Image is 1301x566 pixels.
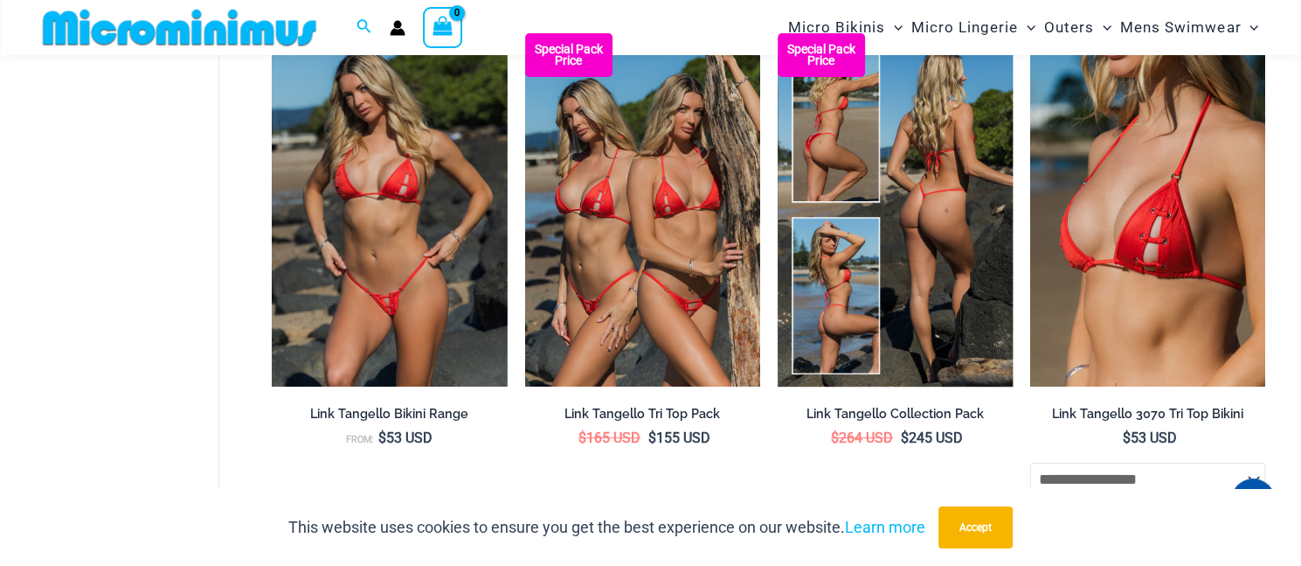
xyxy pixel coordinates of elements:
[525,44,612,66] b: Special Pack Price
[907,5,1040,50] a: Micro LingerieMenu ToggleMenu Toggle
[938,507,1013,549] button: Accept
[1030,406,1265,429] a: Link Tangello 3070 Tri Top Bikini
[648,430,656,446] span: $
[272,33,507,387] img: Link Tangello 3070 Tri Top 4580 Micro 01
[1030,33,1265,387] img: Link Tangello 3070 Tri Top 01
[778,44,865,66] b: Special Pack Price
[1123,430,1177,446] bdi: 53 USD
[378,430,433,446] bdi: 53 USD
[1044,5,1094,50] span: Outers
[578,430,640,446] bdi: 165 USD
[346,434,374,445] span: From:
[901,430,909,446] span: $
[781,3,1266,52] nav: Site Navigation
[885,5,903,50] span: Menu Toggle
[525,33,760,387] a: Bikini Pack Bikini Pack BBikini Pack B
[778,406,1013,429] a: Link Tangello Collection Pack
[1040,5,1116,50] a: OutersMenu ToggleMenu Toggle
[44,59,201,409] iframe: TrustedSite Certified
[784,5,907,50] a: Micro BikinisMenu ToggleMenu Toggle
[788,5,885,50] span: Micro Bikinis
[1030,406,1265,423] h2: Link Tangello 3070 Tri Top Bikini
[1123,430,1131,446] span: $
[272,33,507,387] a: Link Tangello 3070 Tri Top 4580 Micro 01Link Tangello 8650 One Piece Monokini 12Link Tangello 865...
[272,406,507,423] h2: Link Tangello Bikini Range
[845,518,925,536] a: Learn more
[1241,5,1258,50] span: Menu Toggle
[390,20,405,36] a: Account icon link
[525,406,760,423] h2: Link Tangello Tri Top Pack
[1120,5,1241,50] span: Mens Swimwear
[423,7,463,47] a: View Shopping Cart, empty
[1018,5,1035,50] span: Menu Toggle
[831,430,839,446] span: $
[36,8,323,47] img: MM SHOP LOGO FLAT
[1094,5,1111,50] span: Menu Toggle
[525,33,760,387] img: Bikini Pack
[778,33,1013,387] a: Collection Pack Collection Pack BCollection Pack B
[1030,33,1265,387] a: Link Tangello 3070 Tri Top 01Link Tangello 3070 Tri Top 4580 Micro 11Link Tangello 3070 Tri Top 4...
[272,406,507,429] a: Link Tangello Bikini Range
[778,33,1013,387] img: Collection Pack B
[911,5,1018,50] span: Micro Lingerie
[378,430,386,446] span: $
[288,514,925,541] p: This website uses cookies to ensure you get the best experience on our website.
[525,406,760,429] a: Link Tangello Tri Top Pack
[1116,5,1263,50] a: Mens SwimwearMenu ToggleMenu Toggle
[831,430,893,446] bdi: 264 USD
[356,17,372,38] a: Search icon link
[578,430,586,446] span: $
[901,430,963,446] bdi: 245 USD
[648,430,710,446] bdi: 155 USD
[778,406,1013,423] h2: Link Tangello Collection Pack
